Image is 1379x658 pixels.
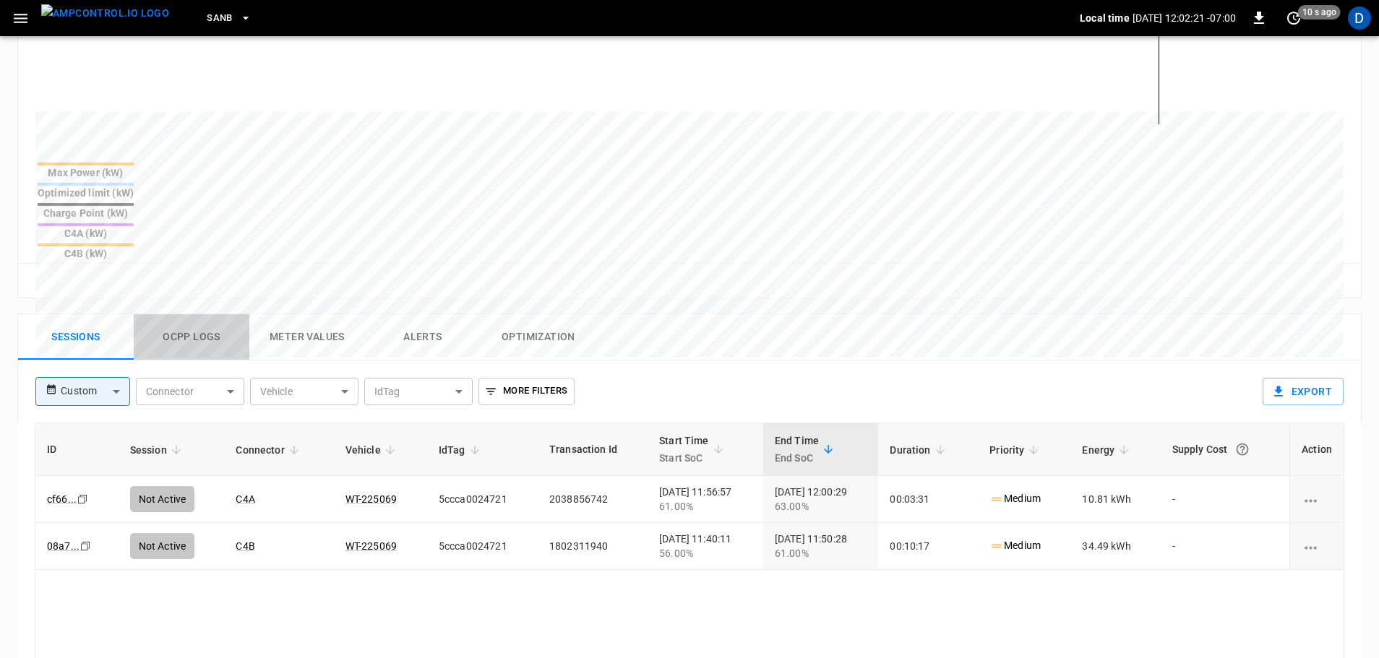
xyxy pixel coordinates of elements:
[1302,539,1332,553] div: charging session options
[35,423,1344,570] table: sessions table
[134,314,249,360] button: Ocpp logs
[775,449,819,467] p: End SoC
[1289,423,1344,476] th: Action
[775,432,819,467] div: End Time
[890,441,949,459] span: Duration
[207,10,233,27] span: SanB
[41,4,169,22] img: ampcontrol.io logo
[1348,7,1371,30] div: profile-icon
[1282,7,1305,30] button: set refresh interval
[345,441,400,459] span: Vehicle
[481,314,596,360] button: Optimization
[1229,436,1255,462] button: The cost of your charging session based on your supply rates
[1172,436,1279,462] div: Supply Cost
[1133,11,1236,25] p: [DATE] 12:02:21 -07:00
[659,449,709,467] p: Start SoC
[35,423,119,476] th: ID
[61,378,129,405] div: Custom
[1298,5,1341,20] span: 10 s ago
[989,441,1043,459] span: Priority
[775,432,838,467] span: End TimeEnd SoC
[439,441,484,459] span: IdTag
[365,314,481,360] button: Alerts
[659,432,728,467] span: Start TimeStart SoC
[538,423,648,476] th: Transaction Id
[130,441,186,459] span: Session
[249,314,365,360] button: Meter Values
[18,314,134,360] button: Sessions
[478,378,575,405] button: More Filters
[659,432,709,467] div: Start Time
[1263,378,1344,405] button: Export
[236,441,303,459] span: Connector
[1082,441,1133,459] span: Energy
[201,4,257,33] button: SanB
[1302,492,1332,506] div: charging session options
[1080,11,1130,25] p: Local time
